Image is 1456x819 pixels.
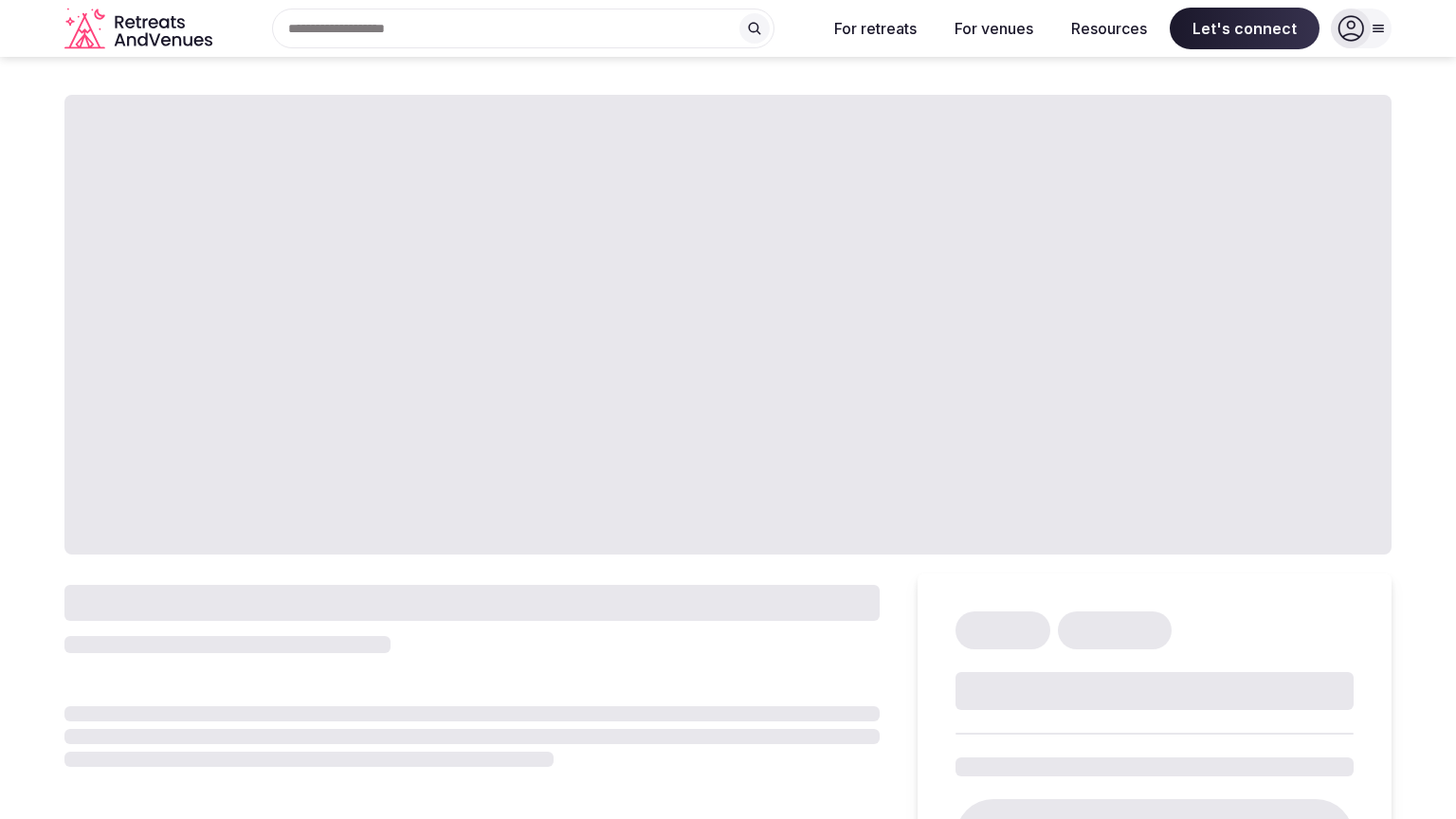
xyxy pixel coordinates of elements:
[1056,8,1162,49] button: Resources
[1170,8,1319,49] span: Let's connect
[819,8,932,49] button: For retreats
[939,8,1048,49] button: For venues
[64,8,216,50] a: Visit the homepage
[64,8,216,50] svg: Retreats and Venues company logo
